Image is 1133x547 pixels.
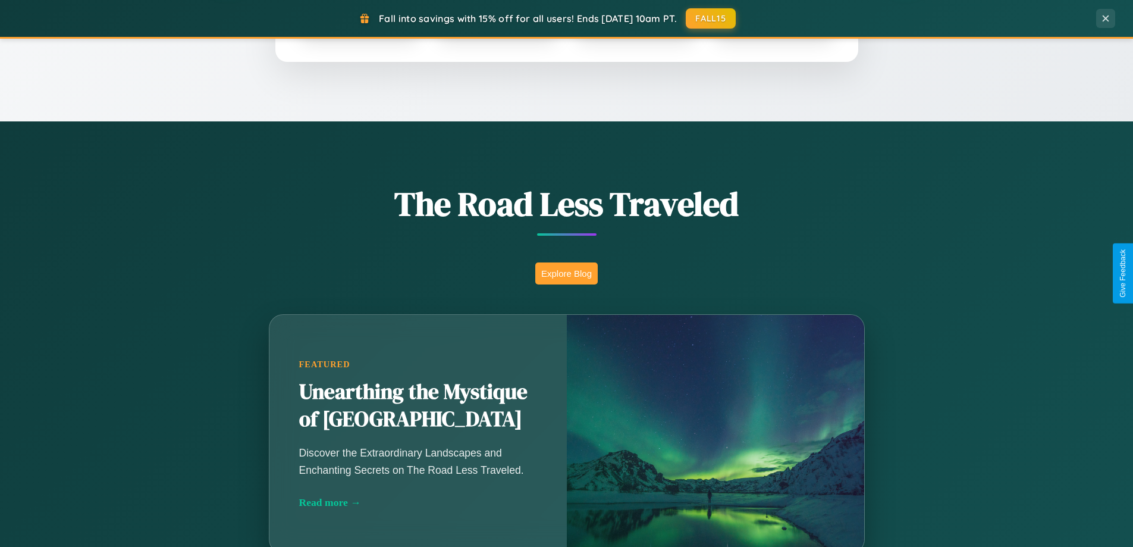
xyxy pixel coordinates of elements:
p: Discover the Extraordinary Landscapes and Enchanting Secrets on The Road Less Traveled. [299,445,537,478]
button: FALL15 [686,8,736,29]
h2: Unearthing the Mystique of [GEOGRAPHIC_DATA] [299,379,537,433]
h1: The Road Less Traveled [210,181,924,227]
div: Read more → [299,496,537,509]
span: Fall into savings with 15% off for all users! Ends [DATE] 10am PT. [379,12,677,24]
div: Featured [299,360,537,370]
button: Explore Blog [535,262,598,285]
div: Give Feedback [1119,249,1127,298]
